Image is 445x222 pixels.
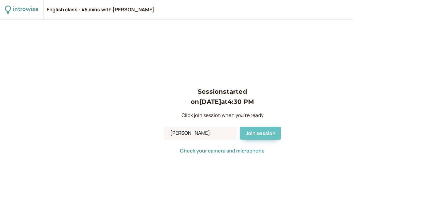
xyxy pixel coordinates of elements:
span: Join session [246,130,276,137]
button: Check your camera and microphone [180,148,265,153]
h3: Session started on [DATE] at 4:30 PM [164,87,281,107]
div: English class - 45 mins with [PERSON_NAME] [47,6,155,13]
button: Join session [240,127,281,140]
div: introwise [13,5,38,14]
input: Your Name [164,127,236,140]
p: Click join session when you're ready [164,111,281,119]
